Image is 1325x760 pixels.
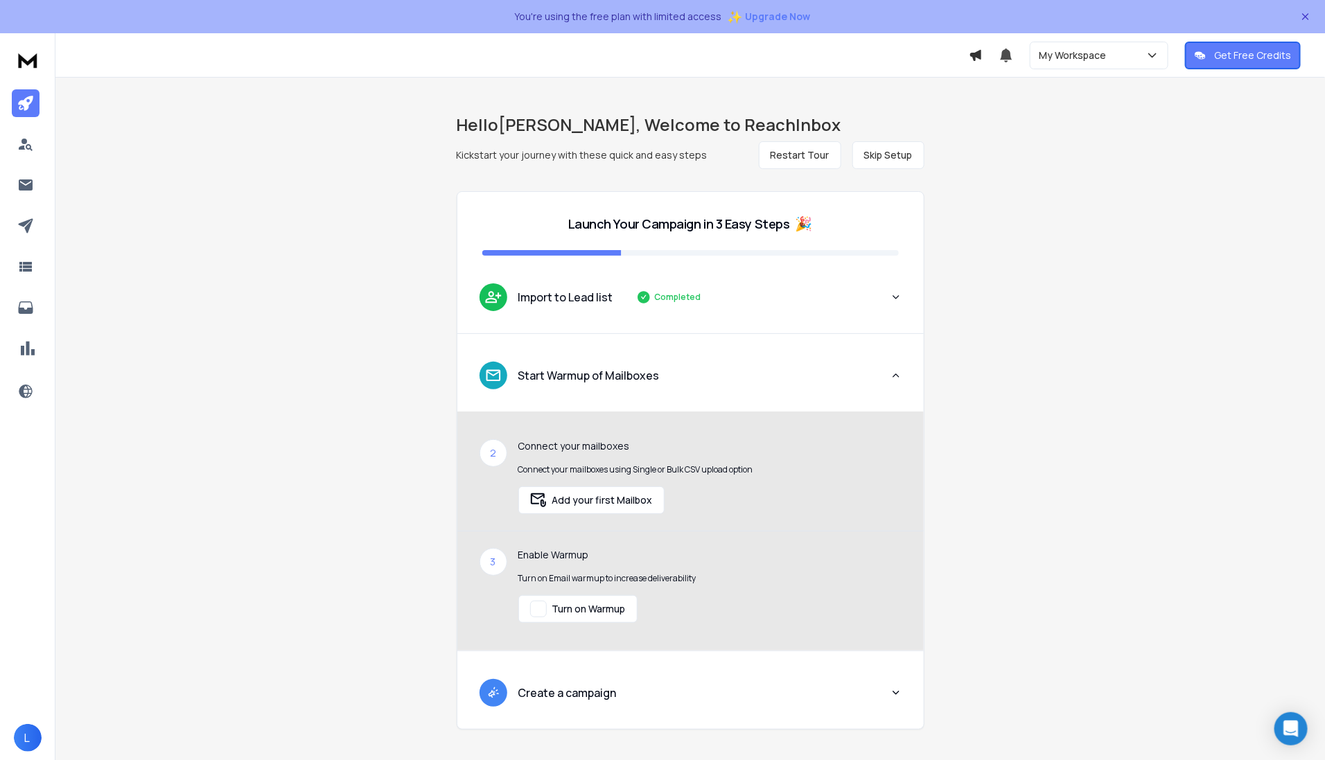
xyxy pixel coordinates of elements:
button: L [14,724,42,752]
img: logo [14,47,42,73]
p: Connect your mailboxes using Single or Bulk CSV upload option [518,464,753,475]
button: Add your first Mailbox [518,486,665,514]
p: Enable Warmup [518,548,696,562]
button: ✨Upgrade Now [728,3,811,30]
button: leadImport to Lead listCompleted [457,272,924,333]
div: 2 [480,439,507,467]
p: Launch Your Campaign in 3 Easy Steps [568,214,790,233]
img: lead [484,684,502,701]
p: Create a campaign [518,684,617,701]
button: Get Free Credits [1185,42,1301,69]
button: Restart Tour [759,141,841,169]
p: Connect your mailboxes [518,439,753,453]
div: 3 [480,548,507,576]
p: Kickstart your journey with these quick and easy steps [457,148,708,162]
p: Turn on Email warmup to increase deliverability [518,573,696,584]
img: lead [484,366,502,385]
button: leadStart Warmup of Mailboxes [457,351,924,412]
p: Import to Lead list [518,289,613,306]
p: Start Warmup of Mailboxes [518,367,660,384]
h1: Hello [PERSON_NAME] , Welcome to ReachInbox [457,114,924,136]
span: 🎉 [796,214,813,233]
button: Turn on Warmup [518,595,638,623]
span: Skip Setup [864,148,913,162]
img: lead [484,288,502,306]
button: Skip Setup [852,141,924,169]
p: My Workspace [1039,48,1112,62]
p: Get Free Credits [1214,48,1291,62]
p: You're using the free plan with limited access [515,10,722,24]
div: leadStart Warmup of Mailboxes [457,412,924,651]
button: leadCreate a campaign [457,668,924,729]
div: Open Intercom Messenger [1274,712,1308,745]
p: Completed [655,292,701,303]
span: Upgrade Now [746,10,811,24]
span: ✨ [728,7,743,26]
